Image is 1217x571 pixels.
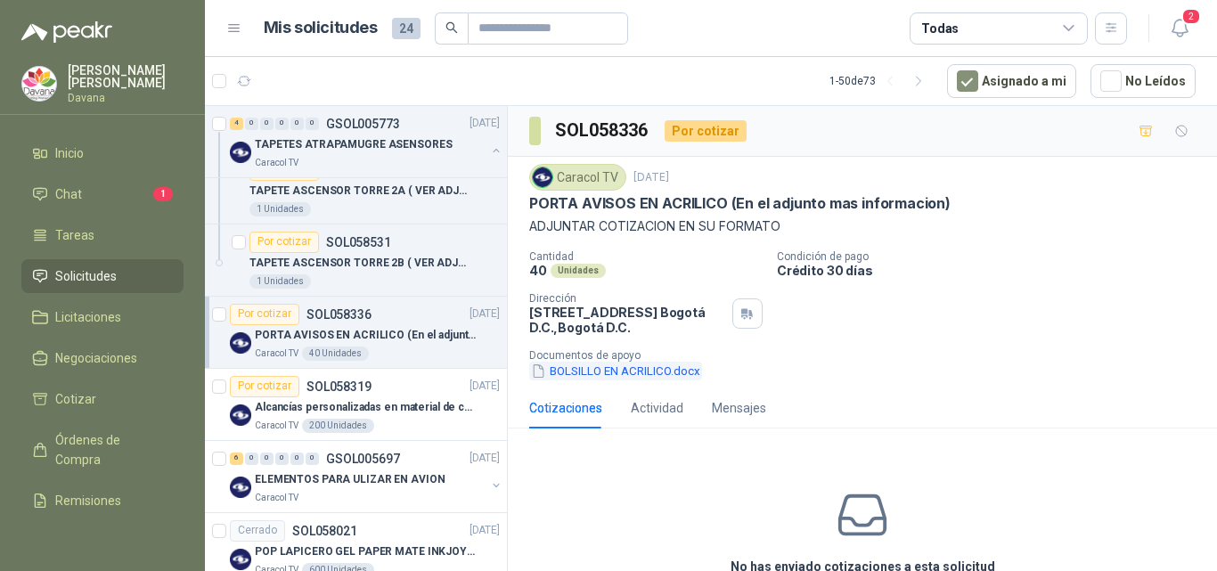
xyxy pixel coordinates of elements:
[529,398,602,418] div: Cotizaciones
[68,93,184,103] p: Davana
[205,152,507,224] a: Por cotizarSOL058530TAPETE ASCENSOR TORRE 2A ( VER ADJUNTO)1 Unidades
[445,21,458,34] span: search
[249,183,471,200] p: TAPETE ASCENSOR TORRE 2A ( VER ADJUNTO)
[255,137,453,154] p: TAPETES ATRAPAMUGRE ASENSORES
[326,118,400,130] p: GSOL005773
[55,225,94,245] span: Tareas
[290,118,304,130] div: 0
[470,450,500,467] p: [DATE]
[529,250,763,263] p: Cantidad
[302,347,369,361] div: 40 Unidades
[631,398,683,418] div: Actividad
[275,453,289,465] div: 0
[921,19,959,38] div: Todas
[777,263,1210,278] p: Crédito 30 días
[55,307,121,327] span: Licitaciones
[829,67,933,95] div: 1 - 50 de 73
[21,136,184,170] a: Inicio
[22,67,56,101] img: Company Logo
[529,349,1210,362] p: Documentos de apoyo
[260,118,274,130] div: 0
[230,477,251,498] img: Company Logo
[230,448,503,505] a: 6 0 0 0 0 0 GSOL005697[DATE] Company LogoELEMENTOS PARA ULIZAR EN AVIONCaracol TV
[326,236,391,249] p: SOL058531
[1164,12,1196,45] button: 2
[205,297,507,369] a: Por cotizarSOL058336[DATE] Company LogoPORTA AVISOS EN ACRILICO (En el adjunto mas informacion)Ca...
[21,341,184,375] a: Negociaciones
[249,202,311,216] div: 1 Unidades
[306,118,319,130] div: 0
[306,308,372,321] p: SOL058336
[55,143,84,163] span: Inicio
[245,453,258,465] div: 0
[264,15,378,41] h1: Mis solicitudes
[292,525,357,537] p: SOL058021
[260,453,274,465] div: 0
[255,543,477,560] p: POP LAPICERO GEL PAPER MATE INKJOY 0.7 (Revisar el adjunto)
[230,376,299,397] div: Por cotizar
[21,259,184,293] a: Solicitudes
[205,224,507,297] a: Por cotizarSOL058531TAPETE ASCENSOR TORRE 2B ( VER ADJUNTO)1 Unidades
[153,187,173,201] span: 1
[55,266,117,286] span: Solicitudes
[249,274,311,289] div: 1 Unidades
[470,116,500,133] p: [DATE]
[230,549,251,570] img: Company Logo
[529,362,702,380] button: BOLSILLO EN ACRILICO.docx
[21,21,112,43] img: Logo peakr
[326,453,400,465] p: GSOL005697
[21,382,184,416] a: Cotizar
[249,232,319,253] div: Por cotizar
[306,453,319,465] div: 0
[255,327,477,344] p: PORTA AVISOS EN ACRILICO (En el adjunto mas informacion)
[633,169,669,186] p: [DATE]
[205,369,507,441] a: Por cotizarSOL058319[DATE] Company LogoAlcancías personalizadas en material de cerámica (VER ADJU...
[55,389,96,409] span: Cotizar
[529,305,725,335] p: [STREET_ADDRESS] Bogotá D.C. , Bogotá D.C.
[255,419,298,433] p: Caracol TV
[21,484,184,518] a: Remisiones
[470,306,500,322] p: [DATE]
[392,18,421,39] span: 24
[555,117,650,144] h3: SOL058336
[1181,8,1201,25] span: 2
[255,399,477,416] p: Alcancías personalizadas en material de cerámica (VER ADJUNTO)
[529,194,951,213] p: PORTA AVISOS EN ACRILICO (En el adjunto mas informacion)
[55,348,137,368] span: Negociaciones
[230,304,299,325] div: Por cotizar
[230,520,285,542] div: Cerrado
[68,64,184,89] p: [PERSON_NAME] [PERSON_NAME]
[529,292,725,305] p: Dirección
[947,64,1076,98] button: Asignado a mi
[255,471,445,488] p: ELEMENTOS PARA ULIZAR EN AVION
[230,113,503,170] a: 4 0 0 0 0 0 GSOL005773[DATE] Company LogoTAPETES ATRAPAMUGRE ASENSORESCaracol TV
[21,300,184,334] a: Licitaciones
[529,216,1196,236] p: ADJUNTAR COTIZACION EN SU FORMATO
[21,218,184,252] a: Tareas
[665,120,747,142] div: Por cotizar
[245,118,258,130] div: 0
[777,250,1210,263] p: Condición de pago
[21,525,184,559] a: Configuración
[230,118,243,130] div: 4
[230,142,251,163] img: Company Logo
[249,255,471,272] p: TAPETE ASCENSOR TORRE 2B ( VER ADJUNTO)
[230,332,251,354] img: Company Logo
[255,491,298,505] p: Caracol TV
[255,156,298,170] p: Caracol TV
[230,453,243,465] div: 6
[275,118,289,130] div: 0
[306,380,372,393] p: SOL058319
[551,264,606,278] div: Unidades
[55,184,82,204] span: Chat
[533,167,552,187] img: Company Logo
[470,522,500,539] p: [DATE]
[712,398,766,418] div: Mensajes
[21,177,184,211] a: Chat1
[55,491,121,510] span: Remisiones
[255,347,298,361] p: Caracol TV
[21,423,184,477] a: Órdenes de Compra
[302,419,374,433] div: 200 Unidades
[290,453,304,465] div: 0
[230,404,251,426] img: Company Logo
